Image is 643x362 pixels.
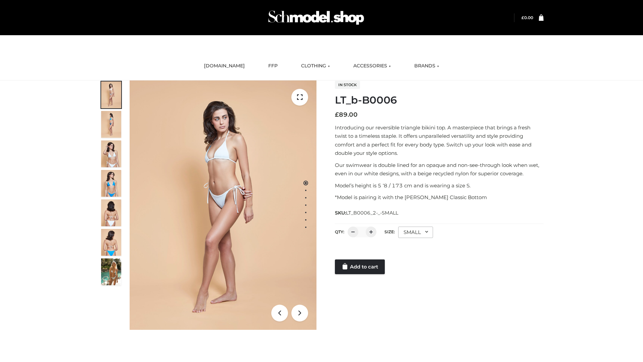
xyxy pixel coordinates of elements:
[521,15,533,20] bdi: 0.00
[335,229,344,234] label: QTY:
[101,81,121,108] img: ArielClassicBikiniTop_CloudNine_AzureSky_OW114ECO_1-scaled.jpg
[335,111,339,118] span: £
[101,199,121,226] img: ArielClassicBikiniTop_CloudNine_AzureSky_OW114ECO_7-scaled.jpg
[199,59,250,73] a: [DOMAIN_NAME]
[101,258,121,285] img: Arieltop_CloudNine_AzureSky2.jpg
[384,229,395,234] label: Size:
[335,111,358,118] bdi: 89.00
[335,259,385,274] a: Add to cart
[335,209,399,217] span: SKU:
[335,181,544,190] p: Model’s height is 5 ‘8 / 173 cm and is wearing a size S.
[266,4,366,31] img: Schmodel Admin 964
[346,210,398,216] span: LT_B0006_2-_-SMALL
[101,140,121,167] img: ArielClassicBikiniTop_CloudNine_AzureSky_OW114ECO_3-scaled.jpg
[398,227,433,238] div: SMALL
[335,161,544,178] p: Our swimwear is double lined for an opaque and non-see-through look when wet, even in our white d...
[263,59,283,73] a: FFP
[335,81,360,89] span: In stock
[130,80,316,330] img: ArielClassicBikiniTop_CloudNine_AzureSky_OW114ECO_1
[335,123,544,158] p: Introducing our reversible triangle bikini top. A masterpiece that brings a fresh twist to a time...
[101,111,121,138] img: ArielClassicBikiniTop_CloudNine_AzureSky_OW114ECO_2-scaled.jpg
[335,94,544,106] h1: LT_b-B0006
[521,15,524,20] span: £
[521,15,533,20] a: £0.00
[409,59,444,73] a: BRANDS
[101,170,121,197] img: ArielClassicBikiniTop_CloudNine_AzureSky_OW114ECO_4-scaled.jpg
[348,59,396,73] a: ACCESSORIES
[296,59,335,73] a: CLOTHING
[335,193,544,202] p: *Model is pairing it with the [PERSON_NAME] Classic Bottom
[101,229,121,256] img: ArielClassicBikiniTop_CloudNine_AzureSky_OW114ECO_8-scaled.jpg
